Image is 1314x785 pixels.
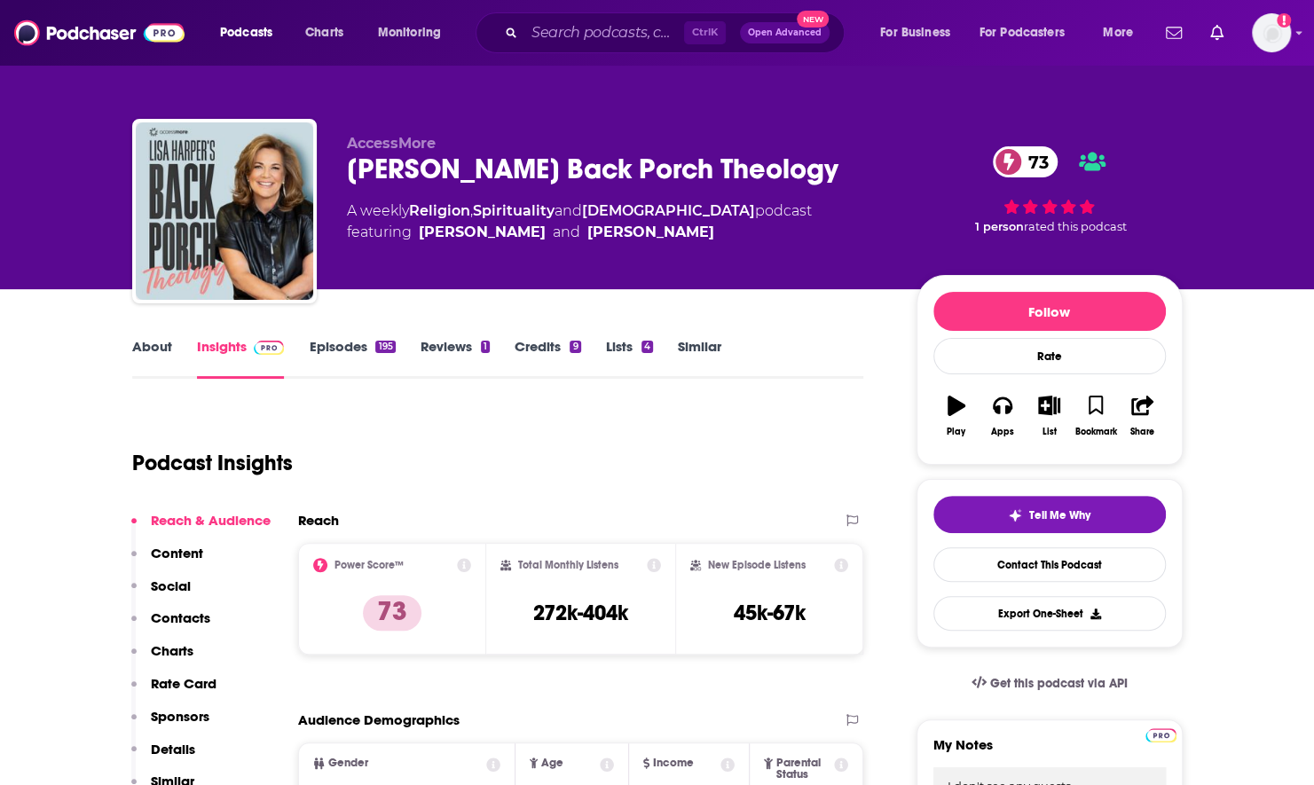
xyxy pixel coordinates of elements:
[131,708,209,741] button: Sponsors
[587,222,714,243] a: Allison Allen
[298,512,339,529] h2: Reach
[1252,13,1291,52] span: Logged in as nwierenga
[305,20,343,45] span: Charts
[131,675,216,708] button: Rate Card
[151,545,203,561] p: Content
[347,200,812,243] div: A weekly podcast
[933,384,980,448] button: Play
[1090,19,1155,47] button: open menu
[131,609,210,642] button: Contacts
[1029,508,1090,522] span: Tell Me Why
[582,202,755,219] a: [DEMOGRAPHIC_DATA]
[933,547,1166,582] a: Contact This Podcast
[254,341,285,355] img: Podchaser Pro
[678,338,721,379] a: Similar
[1073,384,1119,448] button: Bookmark
[131,512,271,545] button: Reach & Audience
[734,600,806,626] h3: 45k-67k
[208,19,295,47] button: open menu
[131,642,193,675] button: Charts
[419,222,546,243] a: Lisa Harper
[328,758,368,769] span: Gender
[776,758,831,781] span: Parental Status
[132,338,172,379] a: About
[1252,13,1291,52] button: Show profile menu
[518,559,618,571] h2: Total Monthly Listens
[131,545,203,577] button: Content
[1043,427,1057,437] div: List
[492,12,862,53] div: Search podcasts, credits, & more...
[14,16,185,50] img: Podchaser - Follow, Share and Rate Podcasts
[993,146,1058,177] a: 73
[1026,384,1072,448] button: List
[797,11,829,27] span: New
[1103,20,1133,45] span: More
[197,338,285,379] a: InsightsPodchaser Pro
[570,341,580,353] div: 9
[933,338,1166,374] div: Rate
[1145,726,1176,742] a: Pro website
[533,600,628,626] h3: 272k-404k
[975,220,1024,233] span: 1 person
[880,20,950,45] span: For Business
[294,19,354,47] a: Charts
[980,20,1065,45] span: For Podcasters
[1024,220,1127,233] span: rated this podcast
[989,676,1127,691] span: Get this podcast via API
[298,711,460,728] h2: Audience Demographics
[524,19,684,47] input: Search podcasts, credits, & more...
[151,642,193,659] p: Charts
[933,292,1166,331] button: Follow
[132,450,293,476] h1: Podcast Insights
[366,19,464,47] button: open menu
[653,758,694,769] span: Income
[1203,18,1231,48] a: Show notifications dropdown
[957,662,1142,705] a: Get this podcast via API
[347,135,436,152] span: AccessMore
[1074,427,1116,437] div: Bookmark
[220,20,272,45] span: Podcasts
[470,202,473,219] span: ,
[151,609,210,626] p: Contacts
[347,222,812,243] span: featuring
[378,20,441,45] span: Monitoring
[606,338,653,379] a: Lists4
[151,741,195,758] p: Details
[151,512,271,529] p: Reach & Audience
[917,135,1183,245] div: 73 1 personrated this podcast
[309,338,395,379] a: Episodes195
[151,577,191,594] p: Social
[1119,384,1165,448] button: Share
[131,741,195,773] button: Details
[515,338,580,379] a: Credits9
[748,28,822,37] span: Open Advanced
[684,21,726,44] span: Ctrl K
[968,19,1090,47] button: open menu
[980,384,1026,448] button: Apps
[1145,728,1176,742] img: Podchaser Pro
[541,758,563,769] span: Age
[641,341,653,353] div: 4
[1252,13,1291,52] img: User Profile
[409,202,470,219] a: Religion
[1011,146,1058,177] span: 73
[334,559,404,571] h2: Power Score™
[481,341,490,353] div: 1
[363,595,421,631] p: 73
[151,708,209,725] p: Sponsors
[947,427,965,437] div: Play
[473,202,555,219] a: Spirituality
[740,22,830,43] button: Open AdvancedNew
[131,577,191,610] button: Social
[136,122,313,300] img: Lisa Harper's Back Porch Theology
[1277,13,1291,27] svg: Add a profile image
[1159,18,1189,48] a: Show notifications dropdown
[933,496,1166,533] button: tell me why sparkleTell Me Why
[555,202,582,219] span: and
[553,222,580,243] span: and
[151,675,216,692] p: Rate Card
[1130,427,1154,437] div: Share
[421,338,490,379] a: Reviews1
